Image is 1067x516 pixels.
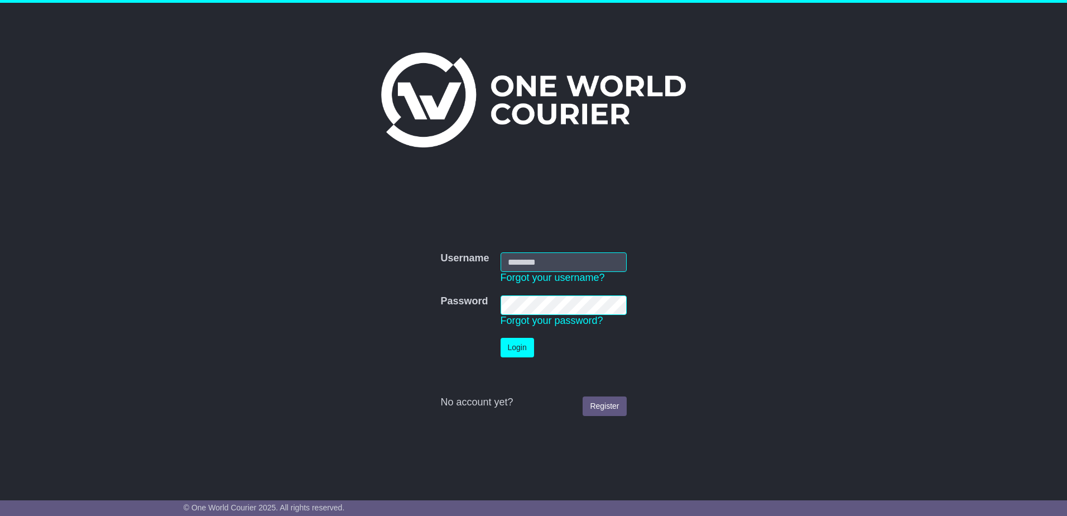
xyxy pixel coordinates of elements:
button: Login [501,338,534,357]
a: Register [583,396,626,416]
a: Forgot your username? [501,272,605,283]
label: Password [440,295,488,308]
span: © One World Courier 2025. All rights reserved. [184,503,345,512]
label: Username [440,252,489,265]
a: Forgot your password? [501,315,603,326]
img: One World [381,52,686,147]
div: No account yet? [440,396,626,409]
